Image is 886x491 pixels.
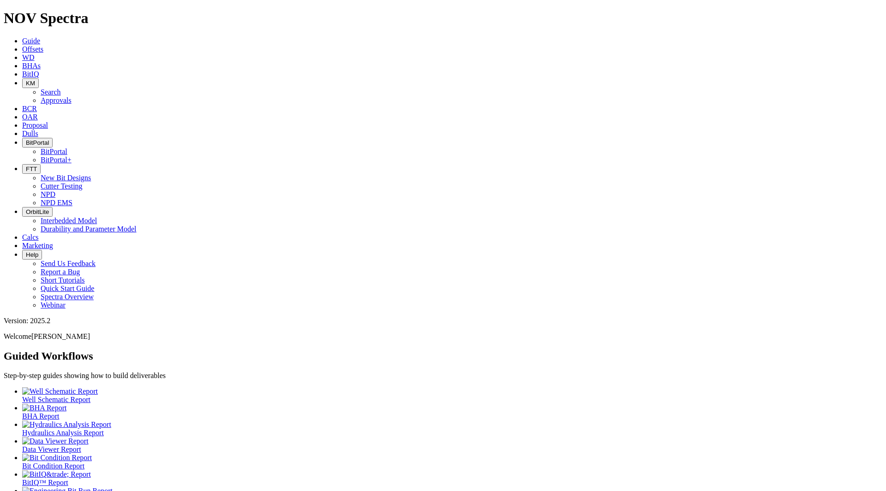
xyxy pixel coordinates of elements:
a: Interbedded Model [41,217,97,225]
h1: NOV Spectra [4,10,882,27]
img: Data Viewer Report [22,437,89,445]
a: Calcs [22,233,39,241]
span: FTT [26,166,37,172]
div: Version: 2025.2 [4,317,882,325]
a: Data Viewer Report Data Viewer Report [22,437,882,453]
a: Short Tutorials [41,276,85,284]
a: BHA Report BHA Report [22,404,882,420]
a: Webinar [41,301,66,309]
a: Dulls [22,130,38,137]
span: BitPortal [26,139,49,146]
a: Bit Condition Report Bit Condition Report [22,454,882,470]
a: BHAs [22,62,41,70]
a: Approvals [41,96,72,104]
p: Welcome [4,332,882,341]
a: WD [22,53,35,61]
span: Help [26,251,38,258]
a: Report a Bug [41,268,80,276]
a: Search [41,88,61,96]
a: Marketing [22,242,53,249]
h2: Guided Workflows [4,350,882,362]
span: KM [26,80,35,87]
a: BitIQ [22,70,39,78]
img: Well Schematic Report [22,387,98,396]
span: Bit Condition Report [22,462,84,470]
a: Durability and Parameter Model [41,225,137,233]
a: Offsets [22,45,43,53]
button: KM [22,78,39,88]
a: BCR [22,105,37,112]
button: FTT [22,164,41,174]
a: Send Us Feedback [41,260,96,267]
a: Spectra Overview [41,293,94,301]
a: Hydraulics Analysis Report Hydraulics Analysis Report [22,420,882,437]
img: Bit Condition Report [22,454,92,462]
a: Quick Start Guide [41,284,94,292]
span: Hydraulics Analysis Report [22,429,104,437]
span: BitIQ™ Report [22,479,68,486]
a: NPD EMS [41,199,72,207]
a: BitPortal+ [41,156,72,164]
button: BitPortal [22,138,53,148]
a: Cutter Testing [41,182,83,190]
a: Guide [22,37,40,45]
button: OrbitLite [22,207,53,217]
a: BitIQ&trade; Report BitIQ™ Report [22,470,882,486]
span: [PERSON_NAME] [31,332,90,340]
a: New Bit Designs [41,174,91,182]
a: Proposal [22,121,48,129]
a: NPD [41,190,55,198]
button: Help [22,250,42,260]
a: Well Schematic Report Well Schematic Report [22,387,882,403]
span: Data Viewer Report [22,445,81,453]
img: Hydraulics Analysis Report [22,420,111,429]
img: BitIQ&trade; Report [22,470,91,479]
a: OAR [22,113,38,121]
span: BHA Report [22,412,59,420]
p: Step-by-step guides showing how to build deliverables [4,372,882,380]
span: OrbitLite [26,208,49,215]
a: BitPortal [41,148,67,155]
span: Well Schematic Report [22,396,90,403]
img: BHA Report [22,404,66,412]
